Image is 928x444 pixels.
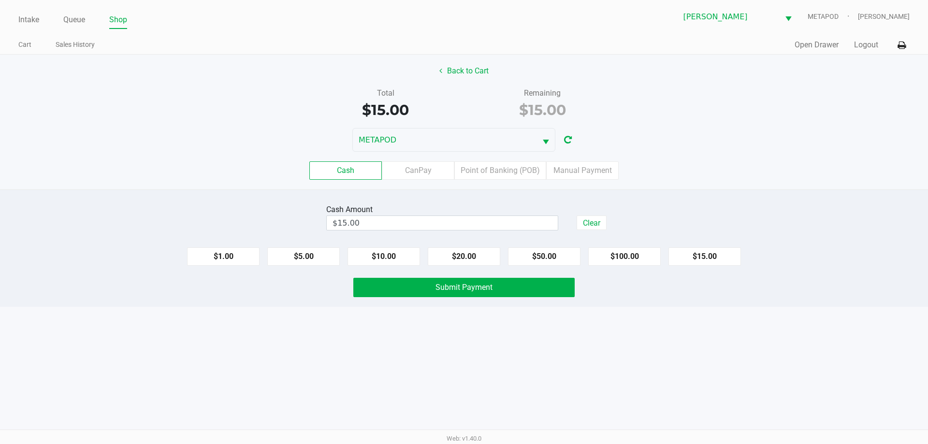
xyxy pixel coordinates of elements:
[435,283,493,292] span: Submit Payment
[795,39,839,51] button: Open Drawer
[348,247,420,266] button: $10.00
[314,87,457,99] div: Total
[267,247,340,266] button: $5.00
[63,13,85,27] a: Queue
[428,247,500,266] button: $20.00
[447,435,481,442] span: Web: v1.40.0
[577,215,607,230] button: Clear
[668,247,741,266] button: $15.00
[18,39,31,51] a: Cart
[854,39,878,51] button: Logout
[858,12,910,22] span: [PERSON_NAME]
[536,129,555,151] button: Select
[359,134,531,146] span: METAPOD
[471,99,614,121] div: $15.00
[18,13,39,27] a: Intake
[56,39,95,51] a: Sales History
[187,247,260,266] button: $1.00
[454,161,546,180] label: Point of Banking (POB)
[779,5,797,28] button: Select
[683,11,773,23] span: [PERSON_NAME]
[353,278,575,297] button: Submit Payment
[433,62,495,80] button: Back to Cart
[546,161,619,180] label: Manual Payment
[508,247,580,266] button: $50.00
[471,87,614,99] div: Remaining
[382,161,454,180] label: CanPay
[588,247,661,266] button: $100.00
[326,204,377,215] div: Cash Amount
[808,12,858,22] span: METAPOD
[309,161,382,180] label: Cash
[109,13,127,27] a: Shop
[314,99,457,121] div: $15.00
